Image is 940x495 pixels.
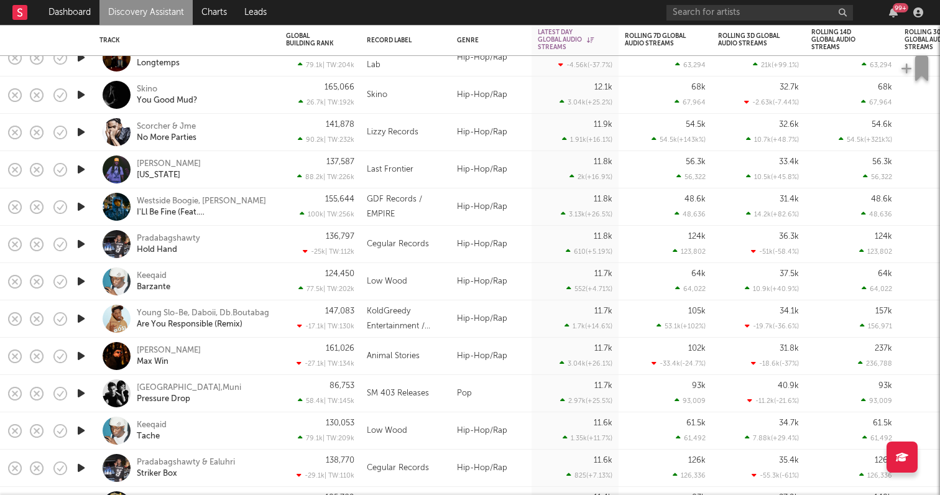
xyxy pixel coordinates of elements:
a: Westside Boogie, [PERSON_NAME] [137,196,266,207]
div: Tache [137,431,160,442]
div: 34.7k [779,419,799,427]
div: Young Slo-Be, Daboii, Db.Boutabag [137,308,269,319]
div: 48,636 [675,210,706,218]
div: 3.04k ( +25.2 % ) [560,98,612,106]
div: 124k [875,233,892,241]
a: [PERSON_NAME] [137,159,201,170]
div: Track [99,37,267,44]
div: Hip-Hop/Rap [451,188,532,226]
div: 12.1k [594,83,612,91]
div: [US_STATE] [137,170,180,181]
div: 11.6k [594,419,612,427]
div: -18.6k ( -37 % ) [751,359,799,368]
div: 68k [878,83,892,91]
div: 37.5k [780,270,799,278]
div: Rolling 14D Global Audio Streams [811,29,873,51]
a: [GEOGRAPHIC_DATA],Muni [137,382,241,394]
div: 825 ( +7.13 % ) [566,471,612,479]
div: 138,770 [326,456,354,465]
a: [PERSON_NAME] [137,345,201,356]
div: 141,878 [326,121,354,129]
div: 56,322 [863,173,892,181]
div: 48.6k [684,195,706,203]
div: 36.3k [779,233,799,241]
div: 14.2k ( +82.6 % ) [746,210,799,218]
div: 79.1k | TW: 209k [286,434,354,442]
div: 32.7k [780,83,799,91]
div: 58.4k | TW: 145k [286,397,354,405]
a: Striker Box [137,468,177,479]
div: -11.2k ( -21.6 % ) [747,397,799,405]
div: 126k [688,456,706,465]
div: 61,492 [676,434,706,442]
div: Keeqaid [137,271,167,282]
div: Rolling 3D Global Audio Streams [718,32,780,47]
div: -2.63k ( -7.44 % ) [744,98,799,106]
div: 11.7k [594,307,612,315]
div: 67,964 [675,98,706,106]
div: 156,971 [860,322,892,330]
div: Hip-Hop/Rap [451,76,532,114]
div: 11.6k [594,456,612,465]
div: Scorcher & Jme [137,121,196,132]
div: 155,644 [325,195,354,203]
div: 237k [875,345,892,353]
div: 31.8k [780,345,799,353]
div: 3.04k ( +26.1 % ) [560,359,612,368]
div: -17.1k | TW: 130k [286,322,354,330]
div: 56.3k [872,158,892,166]
div: Record Label [367,37,426,44]
div: 124,450 [325,270,354,278]
a: Keeqaid [137,420,167,431]
div: Skino [367,88,387,103]
div: 35.4k [779,456,799,465]
div: 63,294 [862,61,892,69]
div: 93,009 [861,397,892,405]
div: Pradabagshawty & Ealuhri [137,457,235,468]
div: Hold Hand [137,244,177,256]
div: Global Building Rank [286,32,336,47]
div: 61.5k [873,419,892,427]
div: -29.1k | TW: 110k [286,471,354,479]
div: Pop [451,375,532,412]
a: Barzante [137,282,170,293]
a: Max Win [137,356,168,368]
div: -25k | TW: 112k [286,247,354,256]
div: 123,802 [673,247,706,256]
div: Last Frontier [367,162,413,177]
div: KoldGreedy Entertainment / Thizzler On The Roof [367,304,445,334]
div: 56.3k [686,158,706,166]
div: 610 ( +5.19 % ) [566,247,612,256]
div: 100k | TW: 256k [286,210,354,218]
div: 126k [875,456,892,465]
div: 54.5k [686,121,706,129]
div: 11.7k [594,345,612,353]
div: You Good Mud? [137,95,197,106]
button: 99+ [889,7,898,17]
div: Hip-Hop/Rap [451,114,532,151]
div: Animal Stories [367,349,420,364]
div: 99 + [893,3,908,12]
div: 90.2k | TW: 232k [286,136,354,144]
div: -4.56k ( -37.7 % ) [558,61,612,69]
div: 31.4k [780,195,799,203]
div: 1.91k ( +16.1 % ) [562,136,612,144]
a: I'Ll Be Fine (Feat. [GEOGRAPHIC_DATA]) [137,207,270,218]
div: 10.7k ( +48.7 % ) [746,136,799,144]
div: 54.5k ( +321k % ) [839,136,892,144]
div: 56,322 [676,173,706,181]
div: Hip-Hop/Rap [451,226,532,263]
div: -27.1k | TW: 134k [286,359,354,368]
div: GDF Records / EMPIRE [367,192,445,222]
a: Skino [137,84,157,95]
div: Hip-Hop/Rap [451,263,532,300]
div: Wagram Music / W Lab [367,43,445,73]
